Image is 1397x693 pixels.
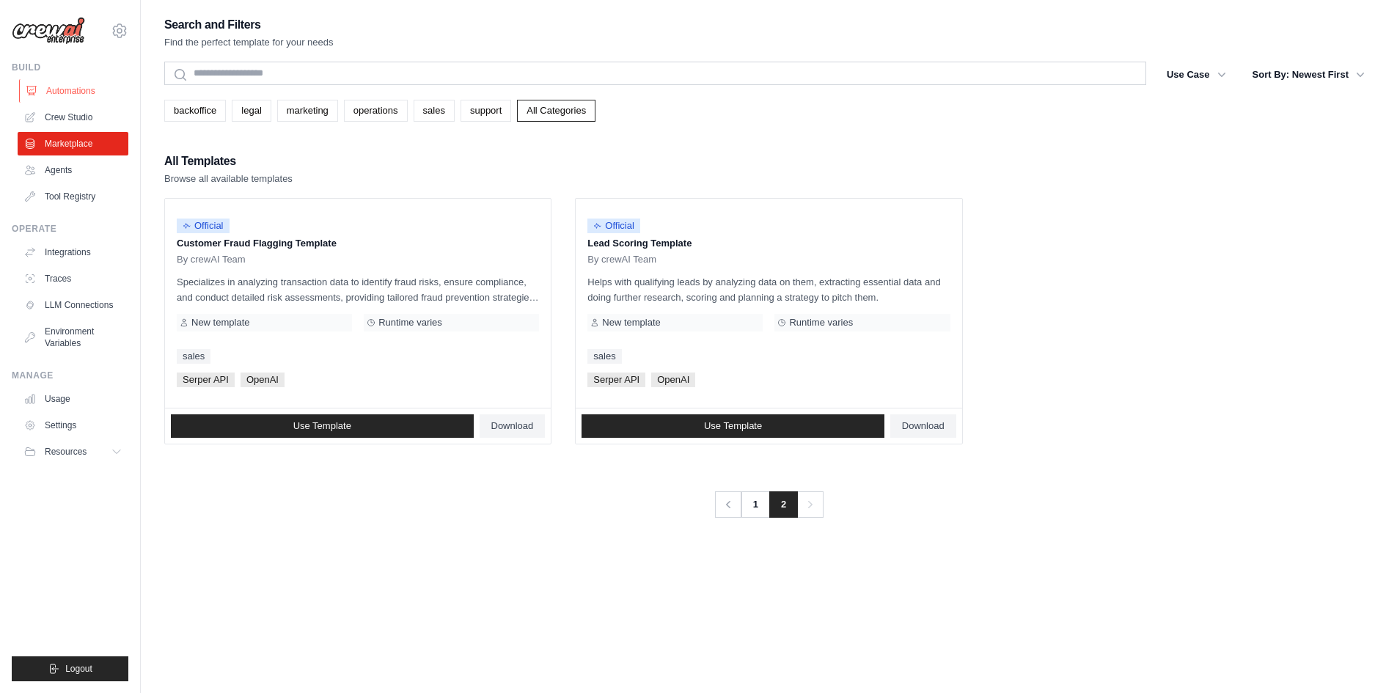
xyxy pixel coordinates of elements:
a: Marketplace [18,132,128,155]
a: Download [890,414,956,438]
span: Serper API [587,373,645,387]
a: Automations [19,79,130,103]
p: Specializes in analyzing transaction data to identify fraud risks, ensure compliance, and conduct... [177,274,539,305]
nav: Pagination [714,491,824,518]
span: Download [491,420,534,432]
span: By crewAI Team [177,254,246,265]
button: Resources [18,440,128,463]
a: Traces [18,267,128,290]
a: Use Template [171,414,474,438]
a: LLM Connections [18,293,128,317]
a: 1 [741,491,770,518]
a: Agents [18,158,128,182]
a: Environment Variables [18,320,128,355]
div: Manage [12,370,128,381]
span: OpenAI [651,373,695,387]
span: Download [902,420,945,432]
span: Runtime varies [789,317,853,329]
a: Tool Registry [18,185,128,208]
span: By crewAI Team [587,254,656,265]
a: Use Template [582,414,884,438]
img: Logo [12,17,85,45]
button: Logout [12,656,128,681]
a: backoffice [164,100,226,122]
p: Customer Fraud Flagging Template [177,236,539,251]
p: Helps with qualifying leads by analyzing data on them, extracting essential data and doing furthe... [587,274,950,305]
span: Use Template [704,420,762,432]
p: Lead Scoring Template [587,236,950,251]
a: operations [344,100,408,122]
h2: All Templates [164,151,293,172]
button: Sort By: Newest First [1244,62,1374,88]
span: New template [602,317,660,329]
span: Official [177,219,230,233]
a: Download [480,414,546,438]
a: Settings [18,414,128,437]
button: Use Case [1158,62,1235,88]
p: Browse all available templates [164,172,293,186]
span: OpenAI [241,373,285,387]
a: All Categories [517,100,595,122]
span: Runtime varies [378,317,442,329]
a: Usage [18,387,128,411]
a: sales [587,349,621,364]
span: 2 [769,491,798,518]
a: legal [232,100,271,122]
a: Crew Studio [18,106,128,129]
a: sales [177,349,210,364]
a: sales [414,100,455,122]
h2: Search and Filters [164,15,334,35]
span: Serper API [177,373,235,387]
p: Find the perfect template for your needs [164,35,334,50]
span: Logout [65,663,92,675]
div: Build [12,62,128,73]
span: Official [587,219,640,233]
div: Operate [12,223,128,235]
span: New template [191,317,249,329]
a: Integrations [18,241,128,264]
a: support [461,100,511,122]
span: Resources [45,446,87,458]
a: marketing [277,100,338,122]
span: Use Template [293,420,351,432]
